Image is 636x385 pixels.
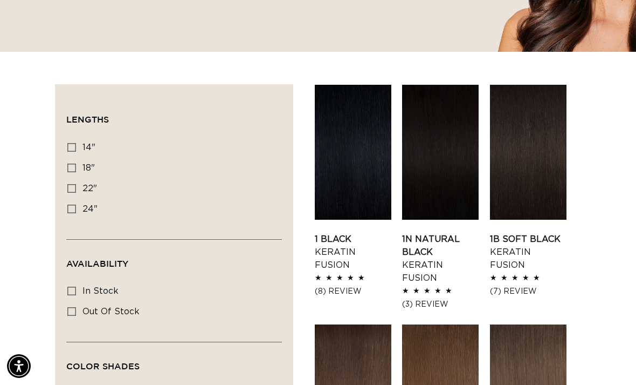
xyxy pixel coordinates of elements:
span: Out of stock [82,307,140,316]
summary: Color Shades (0 selected) [66,342,282,381]
span: In stock [82,287,119,295]
span: Lengths [66,114,109,124]
span: 24" [82,205,98,213]
span: 18" [82,164,95,172]
span: 22" [82,184,97,193]
a: 1N Natural Black Keratin Fusion [402,233,479,285]
span: 14" [82,143,95,152]
div: Accessibility Menu [7,354,31,378]
summary: Availability (0 selected) [66,240,282,279]
span: Color Shades [66,361,140,371]
summary: Lengths (0 selected) [66,96,282,134]
a: 1B Soft Black Keratin Fusion [490,233,566,272]
a: 1 Black Keratin Fusion [315,233,391,272]
span: Availability [66,259,128,268]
